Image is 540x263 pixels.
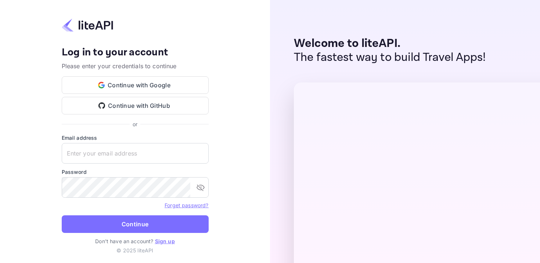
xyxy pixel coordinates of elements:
label: Password [62,168,209,176]
button: Continue with Google [62,76,209,94]
label: Email address [62,134,209,142]
button: toggle password visibility [193,180,208,195]
a: Sign up [155,238,175,244]
p: Please enter your credentials to continue [62,62,209,70]
p: Welcome to liteAPI. [294,37,486,51]
p: © 2025 liteAPI [116,246,153,254]
img: liteapi [62,18,113,32]
input: Enter your email address [62,143,209,164]
h4: Log in to your account [62,46,209,59]
button: Continue [62,215,209,233]
p: or [133,120,137,128]
a: Forget password? [165,202,208,208]
p: The fastest way to build Travel Apps! [294,51,486,65]
p: Don't have an account? [62,237,209,245]
button: Continue with GitHub [62,97,209,114]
